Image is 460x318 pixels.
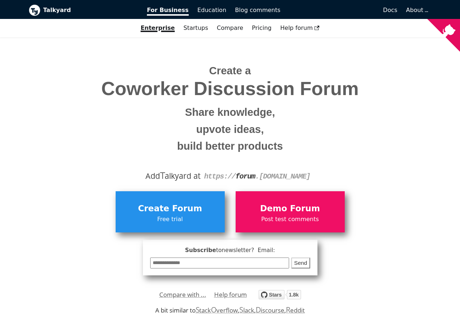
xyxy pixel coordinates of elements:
span: Help forum [280,24,320,31]
b: Talkyard [43,5,137,15]
a: Help forum [214,289,247,300]
a: Help forum [276,22,324,34]
a: For Business [143,4,193,16]
span: to newsletter ? Email: [216,247,275,254]
a: Compare [217,24,243,31]
a: Pricing [248,22,276,34]
strong: forum [236,172,255,181]
span: Demo Forum [239,202,341,216]
span: T [160,169,165,182]
span: S [196,305,200,315]
span: Blog comments [235,7,280,13]
a: Startups [179,22,213,34]
a: About [406,7,427,13]
span: O [211,305,217,315]
a: Star debiki/talkyard on GitHub [259,291,301,302]
span: S [239,305,243,315]
span: For Business [147,7,189,16]
a: Discourse [256,306,284,314]
img: talkyard.svg [259,290,301,299]
code: https:// . [DOMAIN_NAME] [204,172,310,181]
span: D [256,305,261,315]
a: Blog comments [231,4,285,16]
a: Education [193,4,231,16]
small: upvote ideas, [34,121,426,138]
a: Slack [239,306,254,314]
span: Free trial [119,215,221,224]
button: Send [291,258,310,269]
a: Docs [285,4,402,16]
img: Talkyard logo [29,4,40,16]
div: Add alkyard at [34,170,426,182]
span: Subscribe [150,246,310,255]
span: Coworker Discussion Forum [34,78,426,99]
a: Enterprise [136,22,179,34]
span: Create Forum [119,202,221,216]
a: Demo ForumPost test comments [236,191,345,232]
a: StackOverflow [196,306,238,314]
a: Talkyard logoTalkyard [29,4,137,16]
a: Reddit [286,306,305,314]
span: Create a [209,65,251,76]
span: Post test comments [239,215,341,224]
a: Create ForumFree trial [116,191,225,232]
small: build better products [34,138,426,155]
span: R [286,305,291,315]
small: Share knowledge, [34,104,426,121]
span: Docs [383,7,397,13]
span: Education [197,7,227,13]
a: Compare with ... [159,289,206,300]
